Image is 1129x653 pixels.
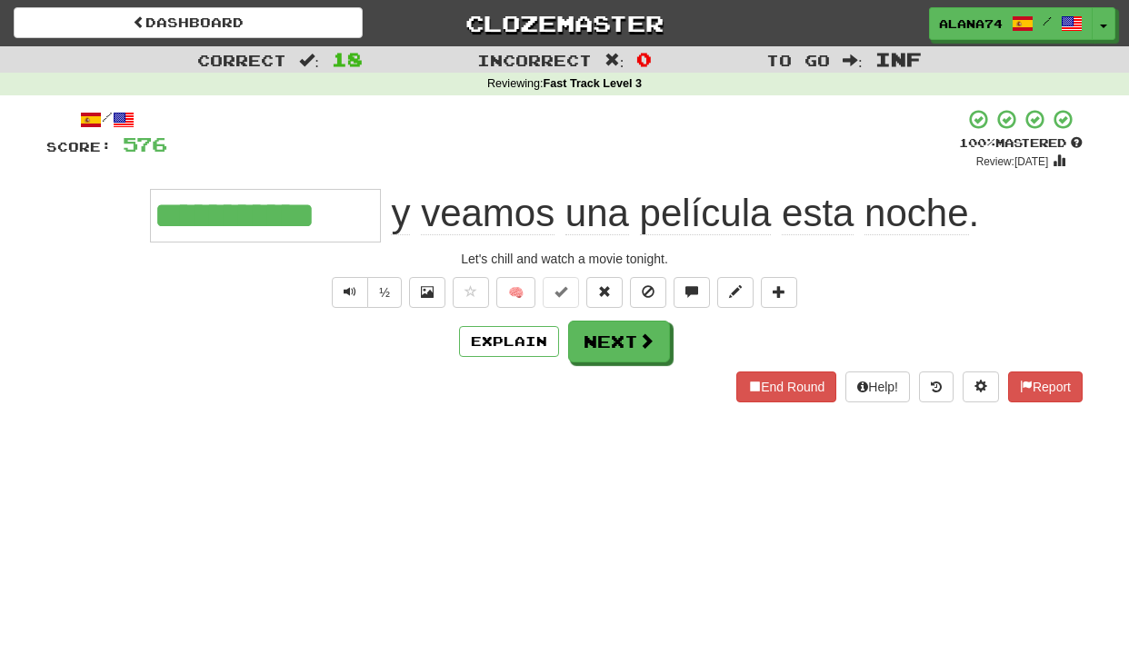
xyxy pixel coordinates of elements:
small: Review: [DATE] [976,155,1049,168]
a: Dashboard [14,7,363,38]
button: Explain [459,326,559,357]
a: Alana74 / [929,7,1093,40]
span: esta [782,192,854,235]
button: Set this sentence to 100% Mastered (alt+m) [543,277,579,308]
button: 🧠 [496,277,535,308]
span: Alana74 [939,15,1003,32]
button: Edit sentence (alt+d) [717,277,754,308]
button: Help! [845,371,910,402]
span: / [1043,15,1052,27]
span: Correct [197,51,286,69]
button: Favorite sentence (alt+f) [453,277,489,308]
span: : [299,53,319,68]
div: / [46,108,167,131]
span: To go [766,51,830,69]
button: Discuss sentence (alt+u) [674,277,710,308]
span: Incorrect [477,51,592,69]
button: Next [568,321,670,362]
button: End Round [736,371,836,402]
strong: Fast Track Level 3 [544,77,643,90]
span: . [381,192,979,235]
span: : [843,53,863,68]
a: Clozemaster [390,7,739,39]
div: Let's chill and watch a movie tonight. [46,250,1083,268]
button: Play sentence audio (ctl+space) [332,277,368,308]
button: Show image (alt+x) [409,277,445,308]
span: 0 [636,48,652,70]
span: una [565,192,629,235]
button: Add to collection (alt+a) [761,277,797,308]
span: : [604,53,624,68]
span: Inf [875,48,922,70]
div: Text-to-speech controls [328,277,402,308]
span: 100 % [959,135,995,150]
span: película [640,192,772,235]
button: Report [1008,371,1083,402]
button: Reset to 0% Mastered (alt+r) [586,277,623,308]
span: veamos [421,192,555,235]
div: Mastered [959,135,1083,152]
span: Score: [46,139,112,154]
button: Round history (alt+y) [919,371,954,402]
span: y [391,192,410,235]
span: noche [864,192,968,235]
button: Ignore sentence (alt+i) [630,277,666,308]
button: ½ [367,277,402,308]
span: 18 [332,48,363,70]
span: 576 [123,133,167,155]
